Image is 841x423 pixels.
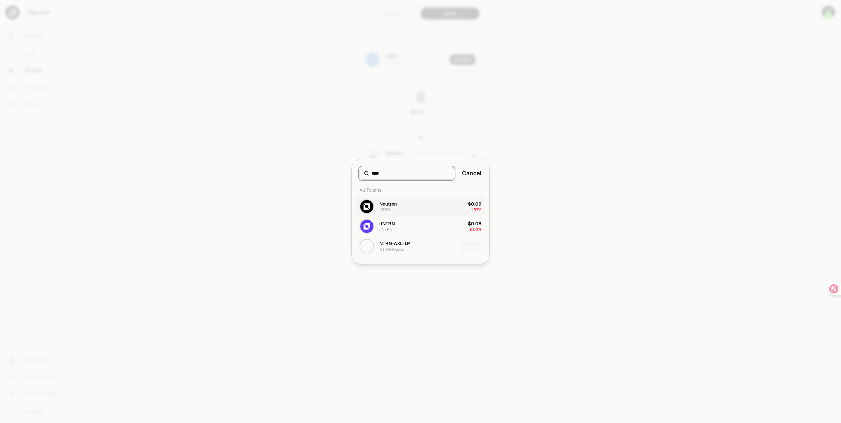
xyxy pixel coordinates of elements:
[468,227,481,232] span: -6.00%
[356,216,485,236] button: dNTRN LogodNTRNdNTRN$0.08-6.00%
[379,247,405,252] div: NTRN-AXL-LP
[379,201,397,207] div: Neutron
[356,236,485,256] button: NTRN-AXL-LP LogoNTRN-AXL-LPNTRN-AXL-LP
[379,220,395,227] div: dNTRN
[360,220,373,233] img: dNTRN Logo
[379,240,410,247] div: NTRN-AXL-LP
[468,201,481,207] div: $0.09
[360,200,373,213] img: NTRN Logo
[468,220,481,227] div: $0.08
[356,197,485,216] button: NTRN LogoNeutronNTRN$0.09-1.57%
[462,169,481,178] button: Cancel
[379,227,392,232] div: dNTRN
[356,183,485,197] div: All Tokens
[379,207,390,212] div: NTRN
[470,207,481,212] span: -1.57%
